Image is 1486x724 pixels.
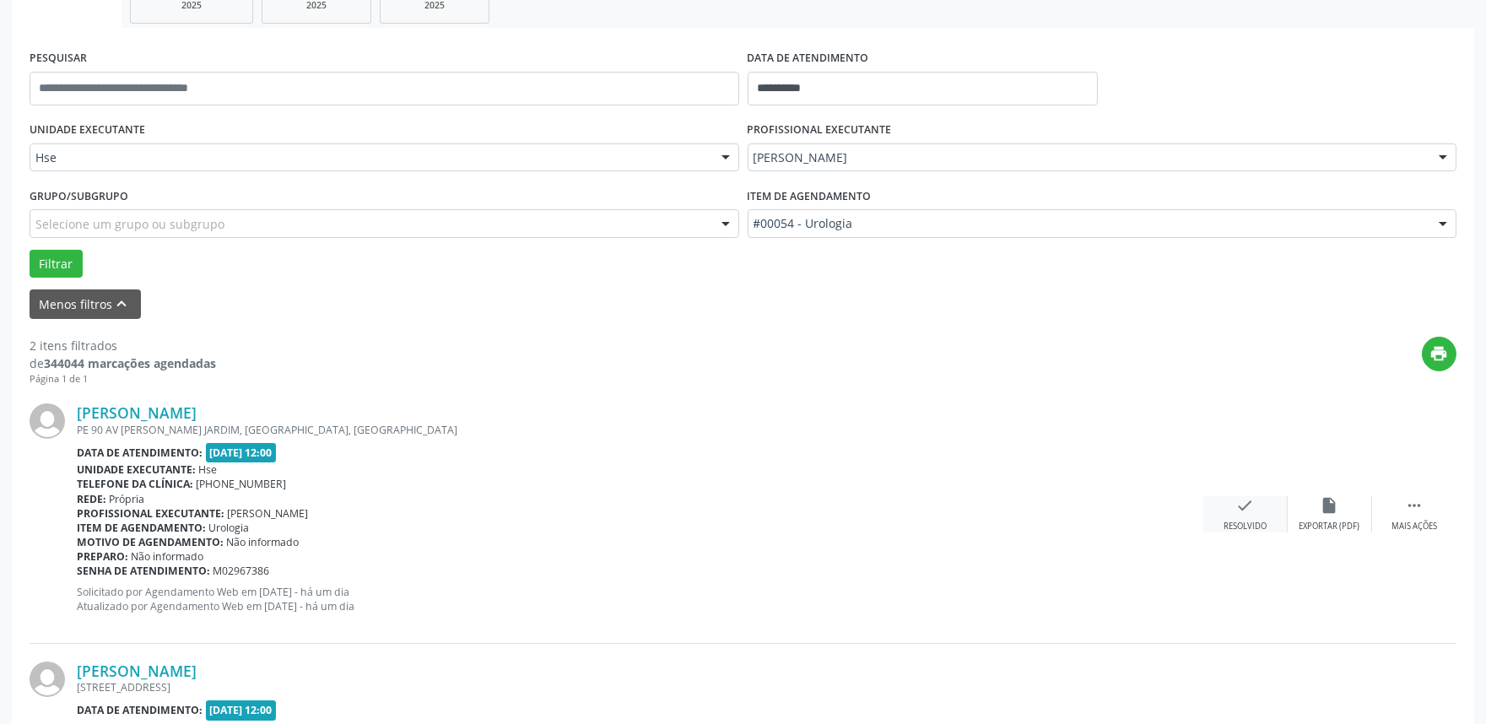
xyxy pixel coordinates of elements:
span: Hse [199,462,218,477]
b: Data de atendimento: [77,446,203,460]
b: Item de agendamento: [77,521,206,535]
label: Grupo/Subgrupo [30,183,128,209]
label: PESQUISAR [30,46,87,72]
button: Filtrar [30,250,83,278]
span: Própria [110,492,145,506]
i: insert_drive_file [1321,496,1339,515]
i: keyboard_arrow_up [113,294,132,313]
span: Não informado [227,535,300,549]
b: Data de atendimento: [77,703,203,717]
b: Unidade executante: [77,462,196,477]
span: [DATE] 12:00 [206,700,277,720]
a: [PERSON_NAME] [77,662,197,680]
div: de [30,354,216,372]
i: print [1430,344,1449,363]
i: check [1236,496,1255,515]
span: Urologia [209,521,250,535]
div: Página 1 de 1 [30,372,216,386]
label: PROFISSIONAL EXECUTANTE [748,117,892,143]
span: M02967386 [213,564,270,578]
span: Hse [35,149,705,166]
strong: 344044 marcações agendadas [44,355,216,371]
b: Profissional executante: [77,506,224,521]
b: Motivo de agendamento: [77,535,224,549]
b: Senha de atendimento: [77,564,210,578]
i:  [1405,496,1424,515]
span: #00054 - Urologia [754,215,1423,232]
div: Mais ações [1391,521,1437,532]
div: PE 90 AV [PERSON_NAME] JARDIM, [GEOGRAPHIC_DATA], [GEOGRAPHIC_DATA] [77,423,1203,437]
span: [PERSON_NAME] [228,506,309,521]
button: print [1422,337,1456,371]
b: Rede: [77,492,106,506]
div: Exportar (PDF) [1300,521,1360,532]
div: Resolvido [1224,521,1267,532]
span: [DATE] 12:00 [206,443,277,462]
label: UNIDADE EXECUTANTE [30,117,145,143]
a: [PERSON_NAME] [77,403,197,422]
span: [PERSON_NAME] [754,149,1423,166]
div: 2 itens filtrados [30,337,216,354]
span: Selecione um grupo ou subgrupo [35,215,224,233]
img: img [30,662,65,697]
img: img [30,403,65,439]
b: Telefone da clínica: [77,477,193,491]
div: [STREET_ADDRESS] [77,680,1203,694]
p: Solicitado por Agendamento Web em [DATE] - há um dia Atualizado por Agendamento Web em [DATE] - h... [77,585,1203,613]
b: Preparo: [77,549,128,564]
button: Menos filtroskeyboard_arrow_up [30,289,141,319]
span: [PHONE_NUMBER] [197,477,287,491]
span: Não informado [132,549,204,564]
label: DATA DE ATENDIMENTO [748,46,869,72]
label: Item de agendamento [748,183,872,209]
